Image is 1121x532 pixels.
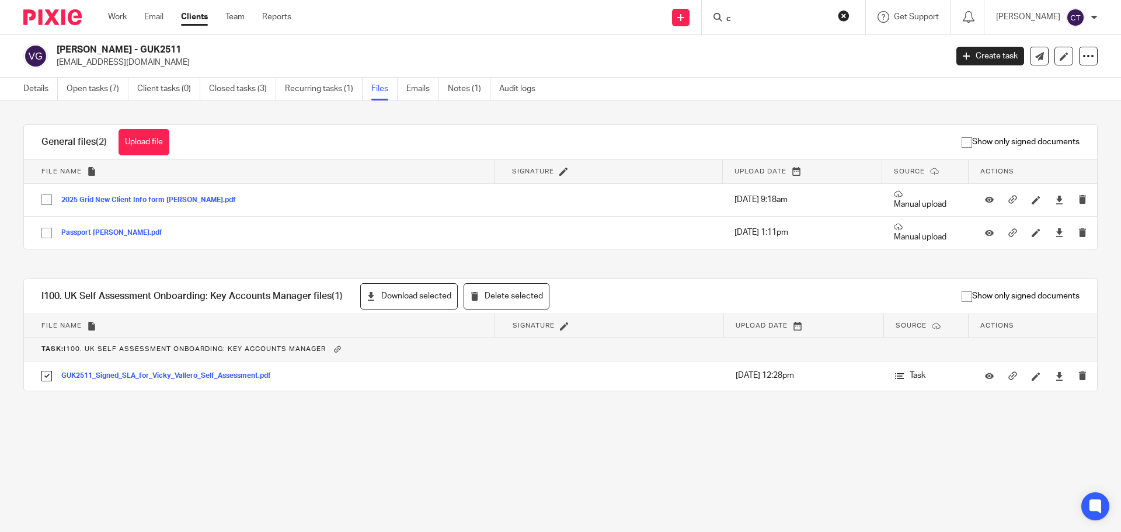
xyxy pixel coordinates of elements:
[36,365,58,387] input: Select
[980,322,1014,329] span: Actions
[23,78,58,100] a: Details
[734,168,786,175] span: Upload date
[512,168,554,175] span: Signature
[181,11,208,23] a: Clients
[996,11,1060,23] p: [PERSON_NAME]
[1066,8,1085,27] img: svg%3E
[896,322,927,329] span: Source
[41,168,82,175] span: File name
[734,227,871,238] p: [DATE] 1:11pm
[725,14,830,25] input: Search
[464,283,549,310] button: Delete selected
[41,136,107,148] h1: General files
[332,291,343,301] span: (1)
[225,11,245,23] a: Team
[23,44,48,68] img: svg%3E
[61,196,245,204] button: 2025 Grid New Client Info form [PERSON_NAME].pdf
[962,290,1080,302] span: Show only signed documents
[23,9,82,25] img: Pixie
[61,229,171,237] button: Passport [PERSON_NAME].pdf
[285,78,363,100] a: Recurring tasks (1)
[360,283,458,310] button: Download selected
[262,11,291,23] a: Reports
[144,11,163,23] a: Email
[1055,227,1064,238] a: Download
[406,78,439,100] a: Emails
[962,136,1080,148] span: Show only signed documents
[67,78,128,100] a: Open tasks (7)
[41,346,64,353] b: Task:
[36,189,58,211] input: Select
[61,372,280,380] button: GUK2511_Signed_SLA_for_Vicky_Vallero_Self_Assessment.pdf
[956,47,1024,65] a: Create task
[96,137,107,147] span: (2)
[41,346,326,353] span: I100. UK Self Assessment Onboarding: Key Accounts Manager
[894,13,939,21] span: Get Support
[499,78,544,100] a: Audit logs
[209,78,276,100] a: Closed tasks (3)
[137,78,200,100] a: Client tasks (0)
[736,322,788,329] span: Upload date
[36,222,58,244] input: Select
[894,190,957,210] p: Manual upload
[894,168,925,175] span: Source
[57,57,939,68] p: [EMAIL_ADDRESS][DOMAIN_NAME]
[57,44,763,56] h2: [PERSON_NAME] - GUK2511
[1055,194,1064,206] a: Download
[41,290,343,302] h1: I100. UK Self Assessment Onboarding: Key Accounts Manager files
[895,370,957,381] p: Task
[736,370,872,381] p: [DATE] 12:28pm
[41,322,82,329] span: File name
[1055,370,1064,382] a: Download
[448,78,490,100] a: Notes (1)
[119,129,169,155] button: Upload file
[980,168,1014,175] span: Actions
[734,194,871,206] p: [DATE] 9:18am
[894,222,957,243] p: Manual upload
[371,78,398,100] a: Files
[513,322,555,329] span: Signature
[108,11,127,23] a: Work
[838,10,850,22] button: Clear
